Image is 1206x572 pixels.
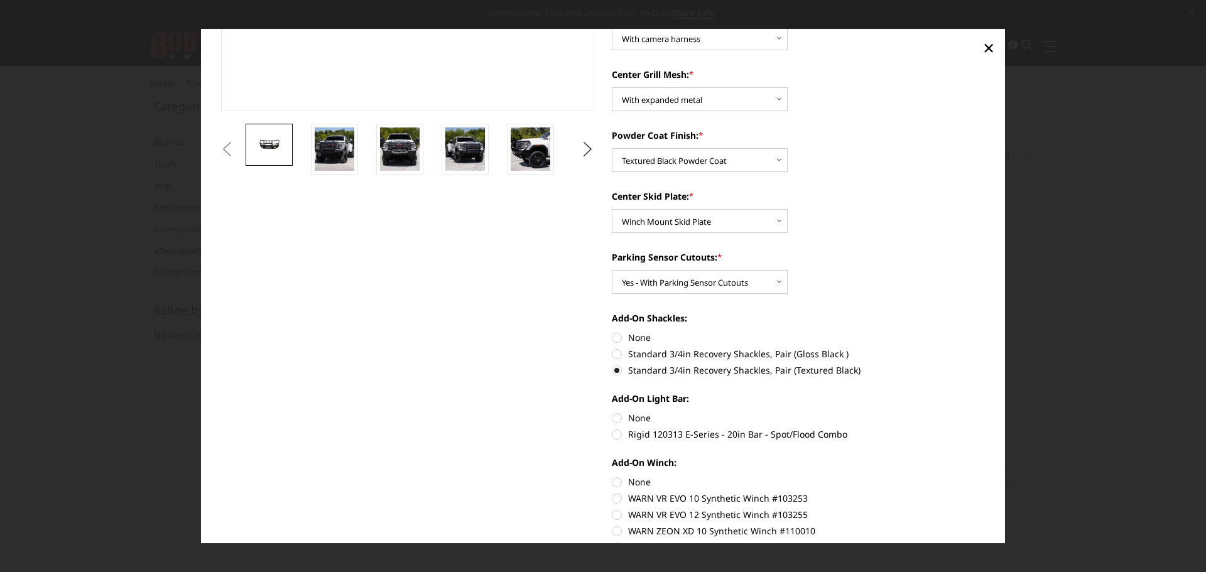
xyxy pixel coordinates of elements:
button: Next [579,140,597,159]
label: Add-On Light Bar: [612,392,986,405]
label: WARN VR EVO 12 Synthetic Winch #103255 [612,508,986,521]
label: None [612,475,986,488]
label: Parking Sensor Cutouts: [612,251,986,264]
label: WARN ZEON XD 12 Synthetic Winch #110012 [612,541,986,554]
label: Rigid 120313 E-Series - 20in Bar - Spot/Flood Combo [612,428,986,441]
img: 2020-2023 GMC 2500-3500 - T2 Series - Extreme Front Bumper (receiver or winch) [380,127,420,171]
img: 2020-2023 GMC 2500-3500 - T2 Series - Extreme Front Bumper (receiver or winch) [511,127,550,171]
label: WARN VR EVO 10 Synthetic Winch #103253 [612,492,986,505]
label: None [612,331,986,344]
img: 2020-2023 GMC 2500-3500 - T2 Series - Extreme Front Bumper (receiver or winch) [445,127,485,171]
label: Standard 3/4in Recovery Shackles, Pair (Gloss Black ) [612,347,986,360]
label: Center Skid Plate: [612,190,986,203]
img: 2020-2023 GMC 2500-3500 - T2 Series - Extreme Front Bumper (receiver or winch) [249,136,289,154]
label: Powder Coat Finish: [612,129,986,142]
label: Add-On Winch: [612,456,986,469]
iframe: Chat Widget [1143,512,1206,572]
label: None [612,411,986,424]
label: Standard 3/4in Recovery Shackles, Pair (Textured Black) [612,364,986,377]
button: Previous [218,140,237,159]
span: × [983,34,994,61]
label: Add-On Shackles: [612,311,986,325]
img: 2020-2023 GMC 2500-3500 - T2 Series - Extreme Front Bumper (receiver or winch) [315,127,354,171]
a: Close [979,38,999,58]
label: Center Grill Mesh: [612,68,986,81]
label: WARN ZEON XD 10 Synthetic Winch #110010 [612,524,986,537]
